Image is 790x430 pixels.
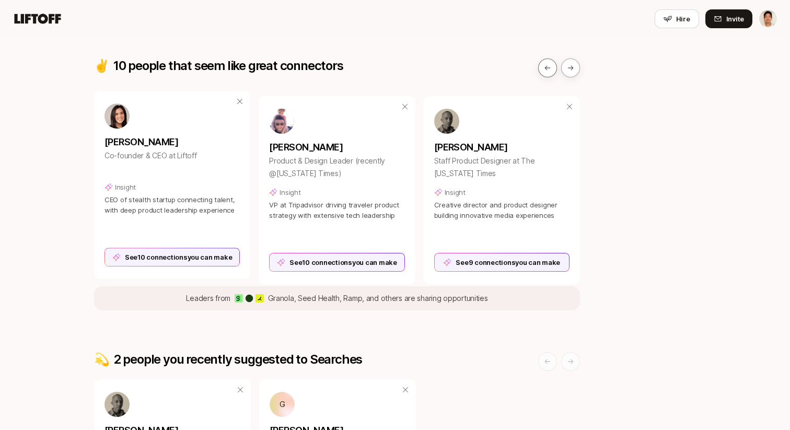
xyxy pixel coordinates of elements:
[434,200,570,220] p: Creative director and product designer building innovative media experiences
[434,140,570,155] p: [PERSON_NAME]
[445,187,466,197] p: Insight
[269,109,294,134] img: ACg8ocInyrGrb4MC9uz50sf4oDbeg82BTXgt_Vgd6-yBkTRc-xTs8ygV=s160-c
[705,9,752,28] button: Invite
[104,103,130,129] img: 71d7b91d_d7cb_43b4_a7ea_a9b2f2cc6e03.jpg
[759,10,777,28] img: Jeremy Chen
[759,9,777,28] button: Jeremy Chen
[104,135,240,149] p: [PERSON_NAME]
[280,187,300,197] p: Insight
[104,392,130,417] img: b45d4615_266c_4b6c_bcce_367f2b2cc425.jpg
[104,149,240,162] p: Co-founder & CEO at Liftoff
[269,155,404,180] p: Product & Design Leader (recently @[US_STATE] Times)
[655,9,699,28] button: Hire
[113,59,343,73] p: 10 people that seem like great connectors
[269,200,404,220] p: VP at Tripadvisor driving traveler product strategy with extensive tech leadership
[434,155,570,180] p: Staff Product Designer at The [US_STATE] Times
[269,140,404,155] p: [PERSON_NAME]
[280,398,285,411] p: G
[94,59,109,73] p: ✌️
[726,14,744,24] span: Invite
[186,292,487,305] p: Leaders from Granola, Seed Health, Ramp , and others are sharing opportunities
[434,109,459,134] img: b45d4615_266c_4b6c_bcce_367f2b2cc425.jpg
[113,352,362,367] p: 2 people you recently suggested to Searches
[115,182,136,192] p: Insight
[104,194,240,215] p: CEO of stealth startup connecting talent, with deep product leadership experience
[94,352,109,367] p: 💫
[255,294,264,303] img: Ramp
[676,14,690,24] span: Hire
[245,294,253,303] img: Seed Health
[235,294,243,303] img: Granola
